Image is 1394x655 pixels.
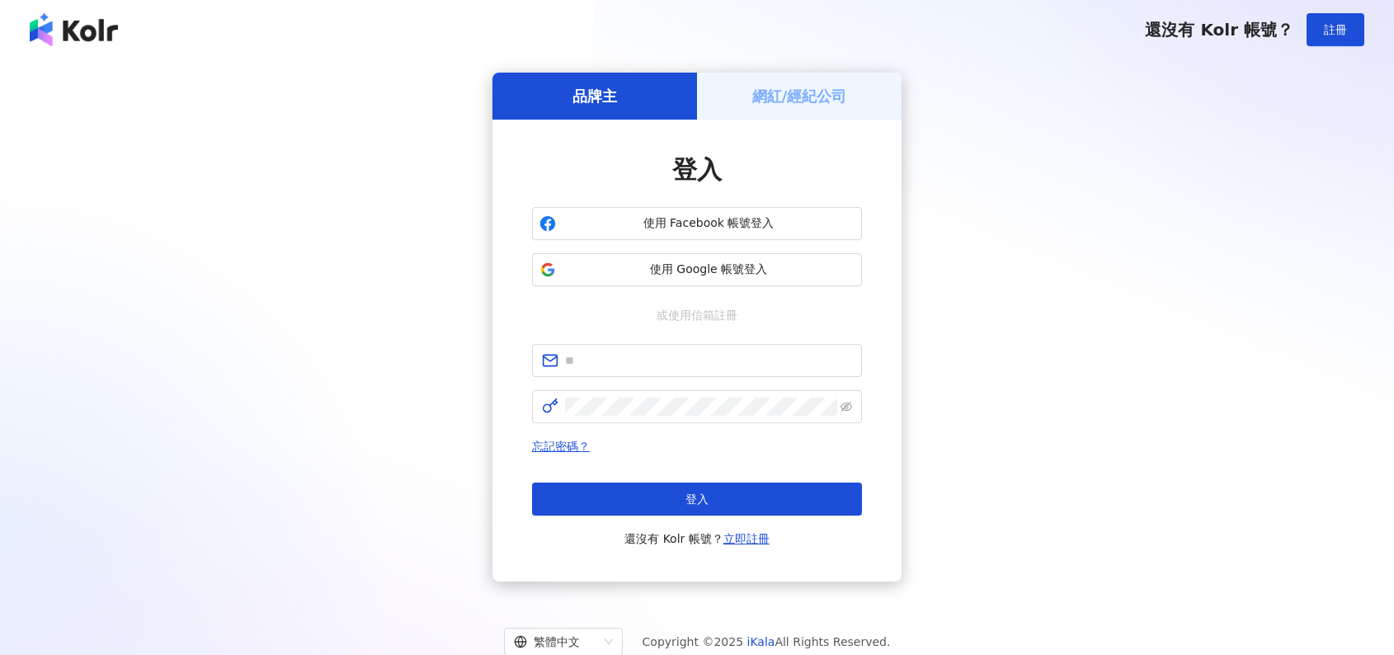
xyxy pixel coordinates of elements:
[624,529,770,549] span: 還沒有 Kolr 帳號？
[1307,13,1364,46] button: 註冊
[643,632,891,652] span: Copyright © 2025 All Rights Reserved.
[514,629,598,655] div: 繁體中文
[747,635,775,648] a: iKala
[532,207,862,240] button: 使用 Facebook 帳號登入
[572,86,617,106] h5: 品牌主
[685,492,709,506] span: 登入
[672,155,722,184] span: 登入
[1324,23,1347,36] span: 註冊
[1145,20,1293,40] span: 還沒有 Kolr 帳號？
[563,262,855,278] span: 使用 Google 帳號登入
[532,253,862,286] button: 使用 Google 帳號登入
[563,215,855,232] span: 使用 Facebook 帳號登入
[645,306,749,324] span: 或使用信箱註冊
[532,440,590,453] a: 忘記密碼？
[532,483,862,516] button: 登入
[841,401,852,412] span: eye-invisible
[752,86,847,106] h5: 網紅/經紀公司
[723,532,770,545] a: 立即註冊
[30,13,118,46] img: logo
